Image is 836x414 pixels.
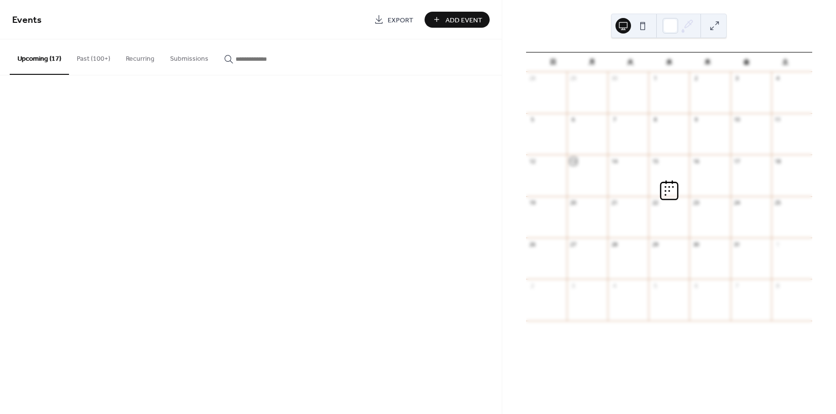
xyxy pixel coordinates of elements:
[727,52,766,72] div: 金
[734,199,741,207] div: 24
[774,116,782,123] div: 11
[570,282,577,289] div: 3
[692,116,700,123] div: 9
[162,39,216,74] button: Submissions
[774,75,782,82] div: 4
[388,15,413,25] span: Export
[529,116,536,123] div: 5
[12,11,42,30] span: Events
[570,75,577,82] div: 29
[734,157,741,165] div: 17
[529,241,536,248] div: 26
[611,241,618,248] div: 28
[651,282,659,289] div: 5
[774,241,782,248] div: 1
[651,116,659,123] div: 8
[570,199,577,207] div: 20
[774,282,782,289] div: 8
[774,199,782,207] div: 25
[611,282,618,289] div: 4
[611,52,650,72] div: 火
[367,12,421,28] a: Export
[529,75,536,82] div: 28
[692,282,700,289] div: 6
[692,75,700,82] div: 2
[570,116,577,123] div: 6
[688,52,727,72] div: 木
[534,52,573,72] div: 日
[118,39,162,74] button: Recurring
[611,199,618,207] div: 21
[10,39,69,75] button: Upcoming (17)
[611,75,618,82] div: 30
[734,116,741,123] div: 10
[649,52,688,72] div: 水
[692,157,700,165] div: 16
[529,157,536,165] div: 12
[766,52,804,72] div: 土
[445,15,482,25] span: Add Event
[734,282,741,289] div: 7
[734,241,741,248] div: 31
[611,157,618,165] div: 14
[572,52,611,72] div: 月
[570,157,577,165] div: 13
[774,157,782,165] div: 18
[734,75,741,82] div: 3
[651,199,659,207] div: 22
[611,116,618,123] div: 7
[651,157,659,165] div: 15
[425,12,490,28] button: Add Event
[570,241,577,248] div: 27
[529,199,536,207] div: 19
[651,241,659,248] div: 29
[692,199,700,207] div: 23
[651,75,659,82] div: 1
[692,241,700,248] div: 30
[69,39,118,74] button: Past (100+)
[529,282,536,289] div: 2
